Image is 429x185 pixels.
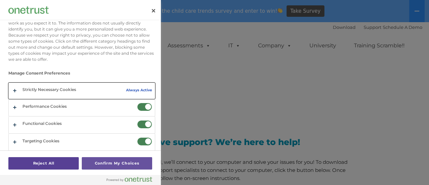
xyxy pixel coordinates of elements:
button: Close [146,3,161,18]
button: Reject All [8,157,79,170]
div: Company Logo [8,3,49,17]
a: Powered by OneTrust Opens in a new Tab [107,177,158,185]
img: Company Logo [8,6,49,13]
button: Confirm My Choices [82,157,152,170]
img: Powered by OneTrust Opens in a new Tab [107,177,152,182]
div: When you visit any website, it may store or retrieve information on your browser, mostly in the f... [8,2,155,62]
h3: Manage Consent Preferences [8,71,155,79]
